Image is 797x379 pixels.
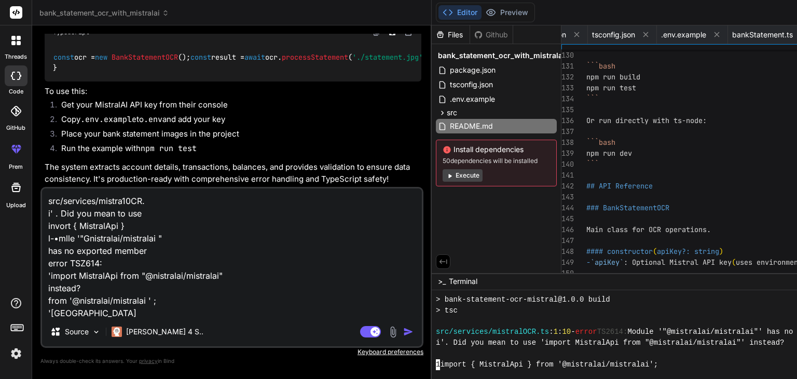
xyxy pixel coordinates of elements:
span: npm run test [586,83,636,92]
span: ``` [586,94,599,103]
div: 131 [561,61,573,72]
img: attachment [387,326,399,338]
div: 130 [561,50,573,61]
button: Editor [438,5,482,20]
span: i'. Did you mean to use 'import MistralApi from "@mistralai/mistralai"' instead? [436,337,784,348]
span: Terminal [449,276,477,287]
code: .env.example [80,114,136,125]
div: 143 [561,192,573,202]
div: 133 [561,83,573,93]
span: .env.example [661,30,706,40]
span: bankStatement.ts [732,30,793,40]
span: #### constructor [586,247,653,256]
div: 137 [561,126,573,137]
span: npm run build [586,72,640,82]
p: [PERSON_NAME] 4 S.. [126,327,203,337]
div: 140 [561,159,573,170]
li: Copy to and add your key [53,114,421,128]
div: 141 [561,170,573,181]
span: ## API Reference [586,181,653,191]
code: npm run test [141,143,197,154]
span: tsconfig.json [592,30,635,40]
span: ( [653,247,657,256]
div: 150 [561,268,573,279]
span: BankStatementOCR [112,52,178,62]
span: './statement.jpg' [352,52,423,62]
span: npm run dev [586,148,632,158]
span: src/services/mistralOCR.ts [436,327,549,337]
div: 149 [561,257,573,268]
img: settings [7,345,25,362]
div: 138 [561,137,573,148]
span: ```bash [586,138,615,147]
label: threads [5,52,27,61]
img: Pick Models [92,328,101,336]
span: new [95,52,107,62]
p: To use this: [45,86,421,98]
span: > bank-statement-ocr-mistral@1.0.0 build [436,294,610,305]
label: Upload [6,201,26,210]
span: Install dependencies [443,144,550,155]
span: bank_statement_ocr_with_mistralai [39,8,169,18]
span: package.json [449,64,497,76]
label: GitHub [6,124,25,132]
span: `apiKey` [590,258,624,267]
span: await [244,52,265,62]
span: ( [732,258,736,267]
span: ```bash [586,61,615,71]
span: 10 [562,327,571,337]
span: Or run directly with ts-node: [586,116,707,125]
span: const [190,52,211,62]
span: .env.example [449,93,496,105]
img: icon [403,327,414,337]
span: const [53,52,74,62]
span: 50 dependencies will be installed [443,157,550,165]
span: >_ [438,276,446,287]
span: src [447,107,457,118]
span: ### BankStatementOCR [586,203,669,212]
div: 147 [561,235,573,246]
div: 132 [561,72,573,83]
div: 146 [561,224,573,235]
button: Execute [443,169,483,182]
div: 142 [561,181,573,192]
p: Source [65,327,89,337]
div: 134 [561,93,573,104]
li: Run the example with [53,143,421,157]
span: > tsc [436,305,458,316]
span: : Optional Mistral API key [624,258,732,267]
span: : [558,327,562,337]
p: Keyboard preferences [40,348,423,356]
textarea: src/services/mistra10CR. i' . Did you mean to use invort { MistralApi } l-•mlle '"Gnistralai/mist... [42,188,422,317]
li: Place your bank statement images in the project [53,128,421,143]
div: 145 [561,213,573,224]
span: Main class for OCR operations. [586,225,711,234]
span: 1 [436,359,440,370]
span: import { MistralApi } from '@mistralai/mistralai'; [440,359,658,370]
div: 144 [561,202,573,213]
span: ``` [586,159,599,169]
div: Github [470,30,513,40]
span: error [575,327,597,337]
span: bank_statement_ocr_with_mistralai [438,50,565,61]
span: TS2614: [597,327,628,337]
span: processStatement [282,52,348,62]
span: ) [719,247,723,256]
p: The system extracts account details, transactions, balances, and provides validation to ensure da... [45,161,421,185]
span: tsconfig.json [449,78,494,91]
span: 1 [554,327,558,337]
div: 139 [561,148,573,159]
span: README.md [449,120,494,132]
li: Get your MistralAI API key from their console [53,99,421,114]
label: prem [9,163,23,171]
span: - [571,327,575,337]
div: 135 [561,104,573,115]
div: 136 [561,115,573,126]
div: 148 [561,246,573,257]
span: privacy [139,358,158,364]
p: Always double-check its answers. Your in Bind [40,356,423,366]
div: Files [432,30,470,40]
span: : [549,327,553,337]
span: apiKey?: string [657,247,719,256]
button: Preview [482,5,532,20]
